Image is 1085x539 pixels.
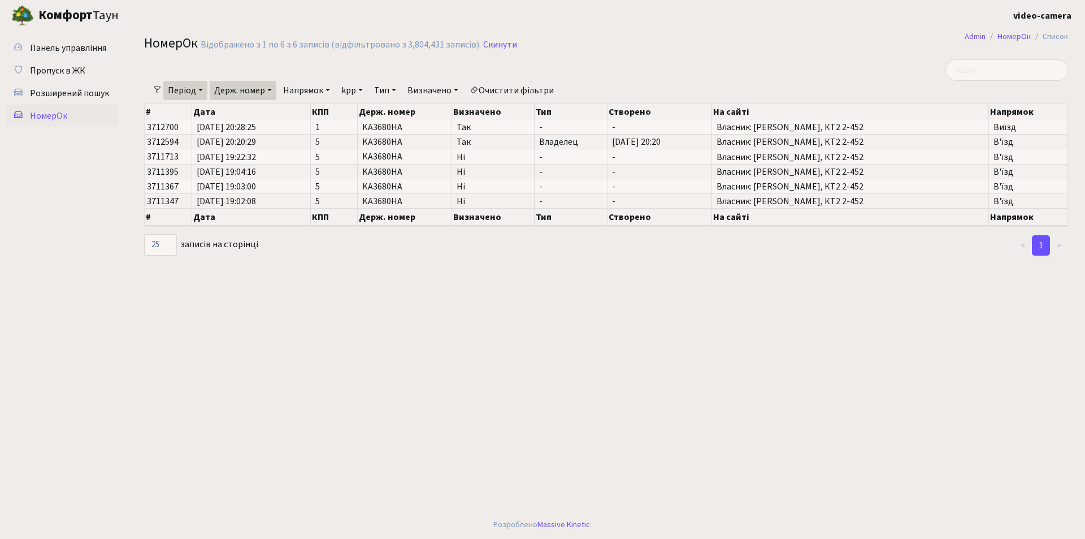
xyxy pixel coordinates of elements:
span: Власник: [PERSON_NAME], КТ2 2-452 [717,123,984,132]
a: Скинути [483,40,517,50]
span: KA3680HA [362,166,402,178]
a: Період [163,81,207,100]
span: KA3680HA [362,195,402,208]
a: Очистити фільтри [465,81,558,100]
span: 3711367 [147,180,179,193]
div: Розроблено . [493,519,592,531]
img: logo.png [11,5,34,27]
th: # [145,104,192,120]
span: Так [457,123,530,132]
a: НомерОк [997,31,1031,42]
nav: breadcrumb [948,25,1085,49]
span: Власник: [PERSON_NAME], КТ2 2-452 [717,182,984,191]
span: - [539,153,602,162]
span: 5 [315,137,353,146]
div: Відображено з 1 по 6 з 6 записів (відфільтровано з 3,804,431 записів). [201,40,481,50]
th: Визначено [452,104,535,120]
span: - [612,153,707,162]
th: Створено [607,209,712,226]
th: На сайті [712,104,989,120]
span: 3711395 [147,166,179,178]
span: 1 [315,123,353,132]
th: Держ. номер [358,209,452,226]
span: 3711347 [147,195,179,208]
span: В'їзд [993,137,1063,146]
span: 5 [315,153,353,162]
th: Тип [535,209,607,226]
span: - [612,197,707,206]
span: Власник: [PERSON_NAME], КТ2 2-452 [717,137,984,146]
a: Напрямок [279,81,335,100]
span: Ні [457,197,530,206]
span: KA3680HA [362,121,402,133]
span: [DATE] 19:03:00 [197,182,306,191]
span: KA3680HA [362,136,402,148]
span: Таун [38,6,119,25]
th: На сайті [712,209,989,226]
a: 1 [1032,235,1050,256]
span: Власник: [PERSON_NAME], КТ2 2-452 [717,167,984,176]
th: # [145,209,192,226]
a: kpp [337,81,367,100]
th: Визначено [452,209,535,226]
span: В'їзд [993,197,1063,206]
span: 3712594 [147,136,179,148]
span: 5 [315,197,353,206]
th: КПП [311,104,358,120]
span: 5 [315,182,353,191]
span: 5 [315,167,353,176]
span: Панель управління [30,42,106,54]
label: записів на сторінці [144,234,258,256]
a: video-camera [1013,9,1071,23]
select: записів на сторінці [144,234,177,256]
span: Розширений пошук [30,87,109,100]
span: Владелец [539,137,602,146]
b: Комфорт [38,6,93,24]
span: - [539,167,602,176]
a: Панель управління [6,37,119,59]
span: [DATE] 19:22:32 [197,153,306,162]
th: Напрямок [989,104,1068,120]
span: - [612,182,707,191]
span: KA3680HA [362,151,402,163]
span: - [612,167,707,176]
span: НомерОк [144,33,198,53]
th: Держ. номер [358,104,452,120]
a: Massive Kinetic [537,519,590,531]
span: В'їзд [993,153,1063,162]
span: - [539,182,602,191]
th: КПП [311,209,358,226]
a: Держ. номер [210,81,276,100]
span: - [612,123,707,132]
input: Пошук... [945,59,1068,81]
th: Створено [607,104,712,120]
span: В'їзд [993,182,1063,191]
a: Розширений пошук [6,82,119,105]
th: Тип [535,104,607,120]
span: [DATE] 19:04:16 [197,167,306,176]
span: Власник: [PERSON_NAME], КТ2 2-452 [717,153,984,162]
button: Переключити навігацію [141,6,170,25]
span: Власник: [PERSON_NAME], КТ2 2-452 [717,197,984,206]
span: - [539,123,602,132]
a: Визначено [403,81,463,100]
span: Ні [457,182,530,191]
span: 3711713 [147,151,179,163]
th: Дата [192,209,311,226]
a: Тип [370,81,401,100]
li: Список [1031,31,1068,43]
span: [DATE] 19:02:08 [197,197,306,206]
a: Admin [965,31,986,42]
span: Виїзд [993,123,1063,132]
a: Пропуск в ЖК [6,59,119,82]
b: video-camera [1013,10,1071,22]
span: [DATE] 20:20:29 [197,137,306,146]
span: Ні [457,167,530,176]
span: - [539,197,602,206]
span: Пропуск в ЖК [30,64,85,77]
span: НомерОк [30,110,67,122]
span: [DATE] 20:28:25 [197,123,306,132]
span: 3712700 [147,121,179,133]
span: Ні [457,153,530,162]
span: KA3680HA [362,180,402,193]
